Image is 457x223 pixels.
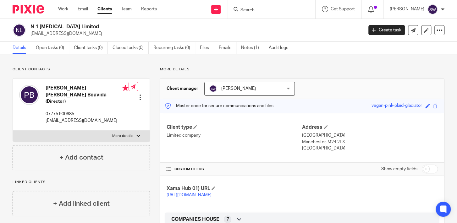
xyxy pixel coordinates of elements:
p: More details [160,67,444,72]
p: Limited company [166,132,302,139]
h4: Client type [166,124,302,131]
h4: + Add linked client [53,199,110,209]
h5: (Director) [46,98,129,105]
p: Linked clients [13,180,150,185]
a: Client tasks (0) [74,42,108,54]
h4: CUSTOM FIELDS [166,167,302,172]
h4: + Add contact [59,153,103,162]
p: [EMAIL_ADDRESS][DOMAIN_NAME] [30,30,359,37]
span: [PERSON_NAME] [221,86,256,91]
p: Manchester, M24 2LX [302,139,438,145]
p: 07775 900685 [46,111,129,117]
p: [EMAIL_ADDRESS][DOMAIN_NAME] [46,117,129,124]
a: Closed tasks (0) [113,42,149,54]
p: [GEOGRAPHIC_DATA] [302,145,438,151]
img: svg%3E [209,85,217,92]
p: [GEOGRAPHIC_DATA] [302,132,438,139]
a: Notes (1) [241,42,264,54]
img: svg%3E [19,85,39,105]
a: Emails [219,42,236,54]
p: [PERSON_NAME] [390,6,424,12]
h2: N 1 [MEDICAL_DATA] Limited [30,24,293,30]
span: Get Support [331,7,355,11]
a: Details [13,42,31,54]
a: Recurring tasks (0) [153,42,195,54]
a: Clients [97,6,112,12]
div: vegan-pink-plaid-gladiator [372,102,422,110]
h4: Xama Hub 01) URL [166,185,302,192]
p: Master code for secure communications and files [165,103,273,109]
img: svg%3E [427,4,438,14]
a: [URL][DOMAIN_NAME] [166,193,211,197]
a: Team [121,6,132,12]
p: More details [112,133,133,139]
a: Open tasks (0) [36,42,69,54]
img: svg%3E [13,24,26,37]
a: Audit logs [269,42,293,54]
label: Show empty fields [381,166,417,172]
img: Pixie [13,5,44,14]
a: Files [200,42,214,54]
a: Create task [368,25,405,35]
a: Work [58,6,68,12]
h4: Address [302,124,438,131]
input: Search [240,8,296,13]
h3: Client manager [166,85,198,92]
h4: [PERSON_NAME] [PERSON_NAME] Boavida [46,85,129,98]
span: COMPANIES HOUSE [171,216,219,223]
span: 7 [226,216,229,222]
a: Reports [141,6,157,12]
i: Primary [122,85,129,91]
a: Email [78,6,88,12]
p: Client contacts [13,67,150,72]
